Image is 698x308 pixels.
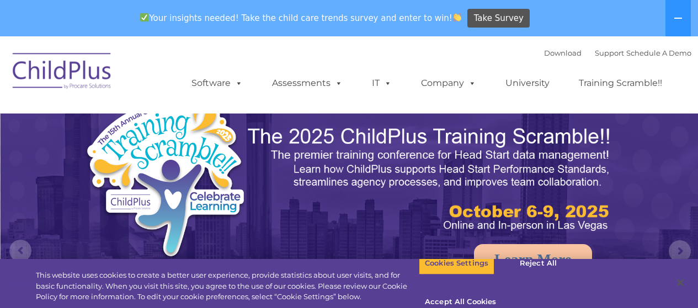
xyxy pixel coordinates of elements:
font: | [544,48,691,57]
a: Assessments [261,72,354,94]
a: Company [410,72,487,94]
a: Schedule A Demo [626,48,691,57]
span: Your insights needed! Take the child care trends survey and enter to win! [136,7,466,29]
img: ✅ [140,13,148,21]
a: University [494,72,561,94]
a: IT [361,72,403,94]
button: Close [668,271,692,295]
a: Download [544,48,582,57]
button: Reject All [504,252,573,275]
div: This website uses cookies to create a better user experience, provide statistics about user visit... [36,270,419,302]
img: 👏 [453,13,461,21]
a: Support [595,48,624,57]
span: Phone number [153,118,200,126]
a: Learn More [474,244,592,275]
button: Cookies Settings [419,252,494,275]
img: ChildPlus by Procare Solutions [7,45,118,100]
a: Take Survey [467,9,530,28]
span: Take Survey [474,9,524,28]
a: Software [180,72,254,94]
span: Last name [153,73,187,81]
a: Training Scramble!! [568,72,673,94]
